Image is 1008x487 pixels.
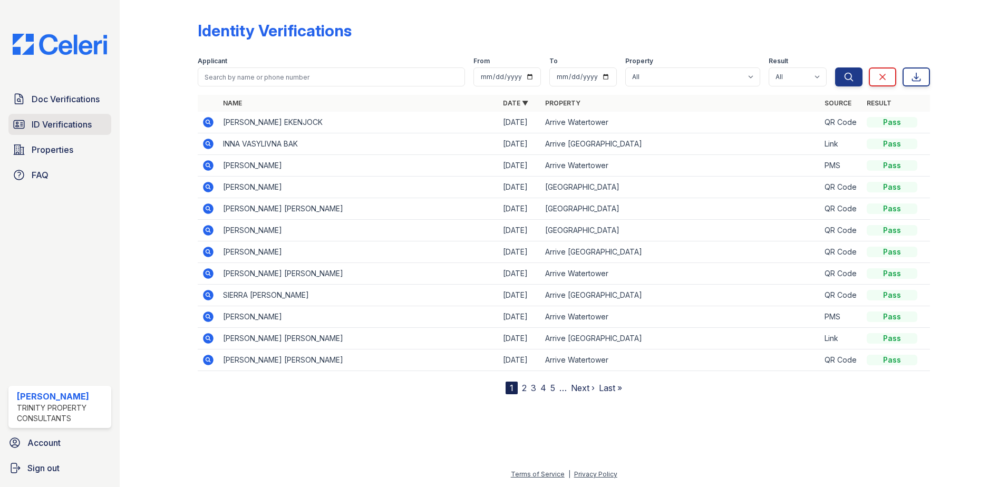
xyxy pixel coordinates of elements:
[545,99,580,107] a: Property
[32,143,73,156] span: Properties
[499,220,541,241] td: [DATE]
[820,263,862,285] td: QR Code
[499,133,541,155] td: [DATE]
[8,164,111,186] a: FAQ
[17,403,107,424] div: Trinity Property Consultants
[820,112,862,133] td: QR Code
[499,349,541,371] td: [DATE]
[219,177,499,198] td: [PERSON_NAME]
[599,383,622,393] a: Last »
[820,198,862,220] td: QR Code
[550,383,555,393] a: 5
[219,285,499,306] td: SIERRA [PERSON_NAME]
[820,349,862,371] td: QR Code
[219,328,499,349] td: [PERSON_NAME] [PERSON_NAME]
[219,155,499,177] td: [PERSON_NAME]
[8,89,111,110] a: Doc Verifications
[499,241,541,263] td: [DATE]
[8,139,111,160] a: Properties
[8,114,111,135] a: ID Verifications
[867,182,917,192] div: Pass
[198,67,465,86] input: Search by name or phone number
[198,57,227,65] label: Applicant
[32,118,92,131] span: ID Verifications
[820,155,862,177] td: PMS
[625,57,653,65] label: Property
[820,220,862,241] td: QR Code
[219,349,499,371] td: [PERSON_NAME] [PERSON_NAME]
[867,117,917,128] div: Pass
[499,328,541,349] td: [DATE]
[503,99,528,107] a: Date ▼
[820,177,862,198] td: QR Code
[4,457,115,479] a: Sign out
[541,133,821,155] td: Arrive [GEOGRAPHIC_DATA]
[499,177,541,198] td: [DATE]
[219,263,499,285] td: [PERSON_NAME] [PERSON_NAME]
[867,160,917,171] div: Pass
[541,112,821,133] td: Arrive Watertower
[499,112,541,133] td: [DATE]
[219,220,499,241] td: [PERSON_NAME]
[867,355,917,365] div: Pass
[219,112,499,133] td: [PERSON_NAME] EKENJOCK
[32,93,100,105] span: Doc Verifications
[549,57,558,65] label: To
[867,268,917,279] div: Pass
[574,470,617,478] a: Privacy Policy
[219,133,499,155] td: INNA VASYLIVNA BAK
[541,306,821,328] td: Arrive Watertower
[506,382,518,394] div: 1
[867,203,917,214] div: Pass
[867,333,917,344] div: Pass
[541,285,821,306] td: Arrive [GEOGRAPHIC_DATA]
[219,306,499,328] td: [PERSON_NAME]
[820,133,862,155] td: Link
[820,328,862,349] td: Link
[198,21,352,40] div: Identity Verifications
[499,155,541,177] td: [DATE]
[540,383,546,393] a: 4
[499,198,541,220] td: [DATE]
[571,383,595,393] a: Next ›
[541,220,821,241] td: [GEOGRAPHIC_DATA]
[499,263,541,285] td: [DATE]
[867,290,917,300] div: Pass
[820,241,862,263] td: QR Code
[820,285,862,306] td: QR Code
[531,383,536,393] a: 3
[541,177,821,198] td: [GEOGRAPHIC_DATA]
[27,436,61,449] span: Account
[219,241,499,263] td: [PERSON_NAME]
[4,432,115,453] a: Account
[17,390,107,403] div: [PERSON_NAME]
[499,306,541,328] td: [DATE]
[32,169,49,181] span: FAQ
[867,311,917,322] div: Pass
[541,328,821,349] td: Arrive [GEOGRAPHIC_DATA]
[867,225,917,236] div: Pass
[867,99,891,107] a: Result
[473,57,490,65] label: From
[568,470,570,478] div: |
[219,198,499,220] td: [PERSON_NAME] [PERSON_NAME]
[27,462,60,474] span: Sign out
[541,349,821,371] td: Arrive Watertower
[499,285,541,306] td: [DATE]
[559,382,567,394] span: …
[522,383,527,393] a: 2
[867,247,917,257] div: Pass
[541,263,821,285] td: Arrive Watertower
[541,155,821,177] td: Arrive Watertower
[867,139,917,149] div: Pass
[820,306,862,328] td: PMS
[825,99,851,107] a: Source
[223,99,242,107] a: Name
[541,241,821,263] td: Arrive [GEOGRAPHIC_DATA]
[541,198,821,220] td: [GEOGRAPHIC_DATA]
[511,470,565,478] a: Terms of Service
[4,34,115,55] img: CE_Logo_Blue-a8612792a0a2168367f1c8372b55b34899dd931a85d93a1a3d3e32e68fde9ad4.png
[769,57,788,65] label: Result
